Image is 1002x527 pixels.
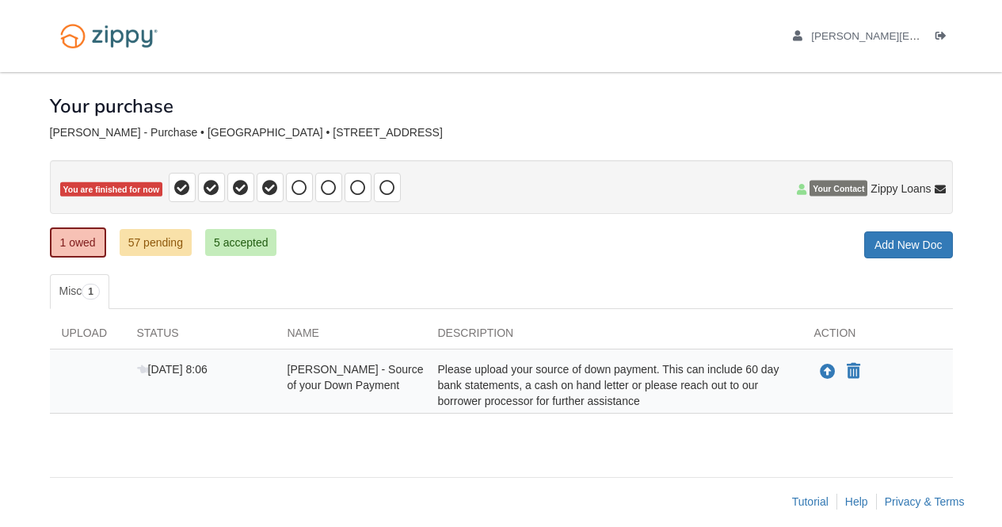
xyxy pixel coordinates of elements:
[885,495,965,508] a: Privacy & Terms
[802,325,953,349] div: Action
[50,16,168,56] img: Logo
[276,325,426,349] div: Name
[125,325,276,349] div: Status
[426,361,802,409] div: Please upload your source of down payment. This can include 60 day bank statements, a cash on han...
[50,96,173,116] h1: Your purchase
[871,181,931,197] span: Zippy Loans
[50,126,953,139] div: [PERSON_NAME] - Purchase • [GEOGRAPHIC_DATA] • [STREET_ADDRESS]
[810,181,867,197] span: Your Contact
[50,227,106,258] a: 1 owed
[864,231,953,258] a: Add New Doc
[50,325,125,349] div: Upload
[137,363,208,376] span: [DATE] 8:06
[792,495,829,508] a: Tutorial
[205,229,277,256] a: 5 accepted
[845,495,868,508] a: Help
[288,363,424,391] span: [PERSON_NAME] - Source of your Down Payment
[818,361,837,382] button: Upload Arron Perkins - Source of your Down Payment
[845,362,862,381] button: Declare Arron Perkins - Source of your Down Payment not applicable
[935,30,953,46] a: Log out
[120,229,192,256] a: 57 pending
[50,274,109,309] a: Misc
[426,325,802,349] div: Description
[82,284,100,300] span: 1
[60,182,163,197] span: You are finished for now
